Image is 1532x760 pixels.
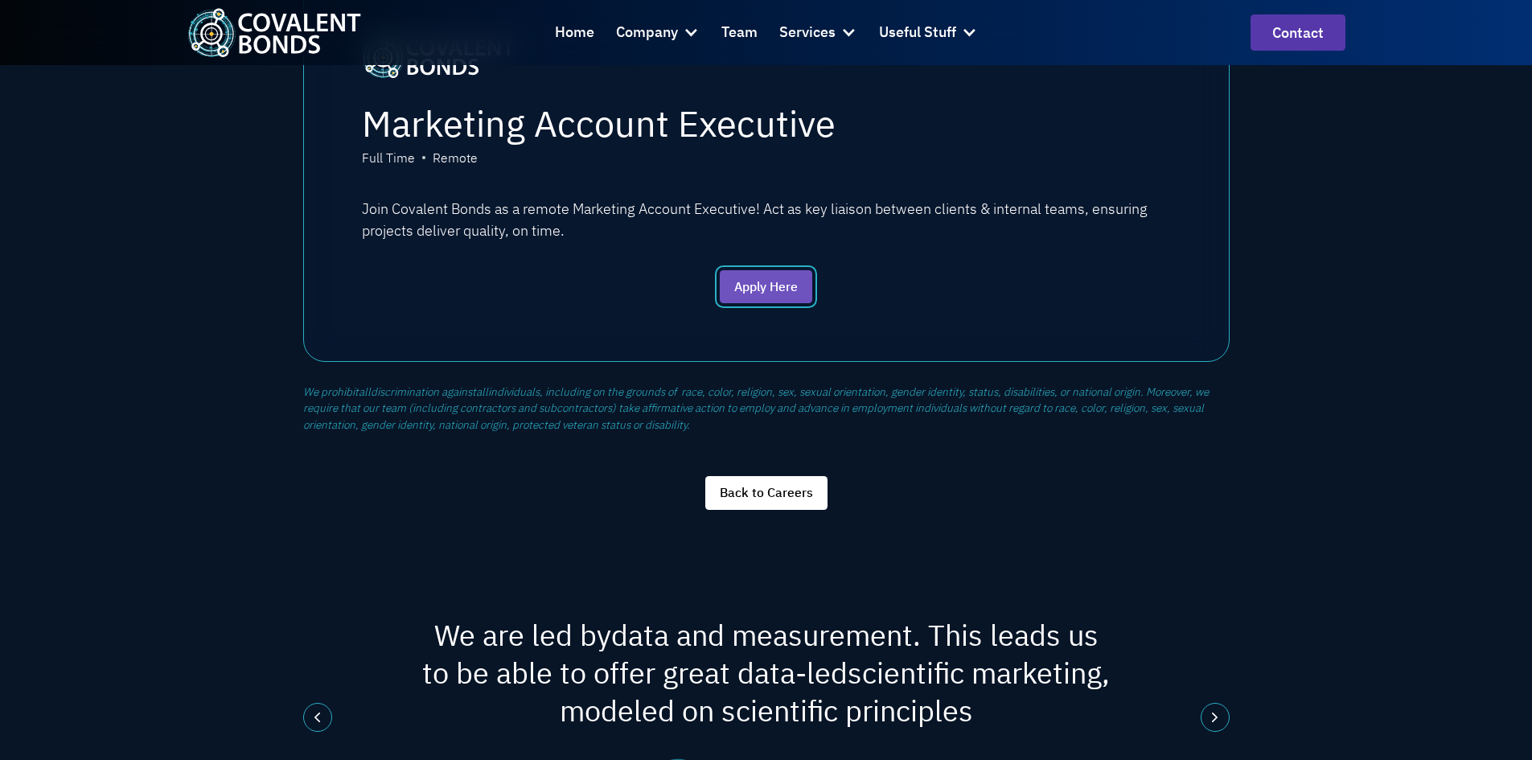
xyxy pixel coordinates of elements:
[359,384,371,399] em: all
[303,703,332,732] div: previous slide
[187,8,361,57] img: Covalent Bonds White / Teal Logo
[721,21,758,44] div: Team
[433,147,478,169] div: Remote
[555,11,594,55] a: Home
[1292,586,1532,760] iframe: Chat Widget
[419,617,1114,729] h3: We are led by . This leads us to be able to offer great data-led , modeled on scientific principles
[362,147,415,169] div: Full Time
[779,11,857,55] div: Services
[303,384,1230,433] div: We prohibit discrimination against individuals, including on the grounds of race, color, religion...
[362,198,1171,241] div: Join Covalent Bonds as a remote Marketing Account Executive! Act as key liaison between clients &...
[720,270,812,304] a: Apply Here
[616,21,678,44] div: Company
[611,616,913,654] a: data and measurement
[1251,14,1345,51] a: contact
[476,384,488,399] em: all
[362,100,1171,147] h2: Marketing Account Executive
[616,11,700,55] div: Company
[879,11,978,55] div: Useful Stuff
[721,11,758,55] a: Team
[879,21,956,44] div: Useful Stuff
[848,654,1102,692] a: scientific marketing
[1201,703,1230,732] div: next slide
[705,476,828,510] a: Back to Careers
[555,21,594,44] div: Home
[187,8,361,57] a: home
[779,21,836,44] div: Services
